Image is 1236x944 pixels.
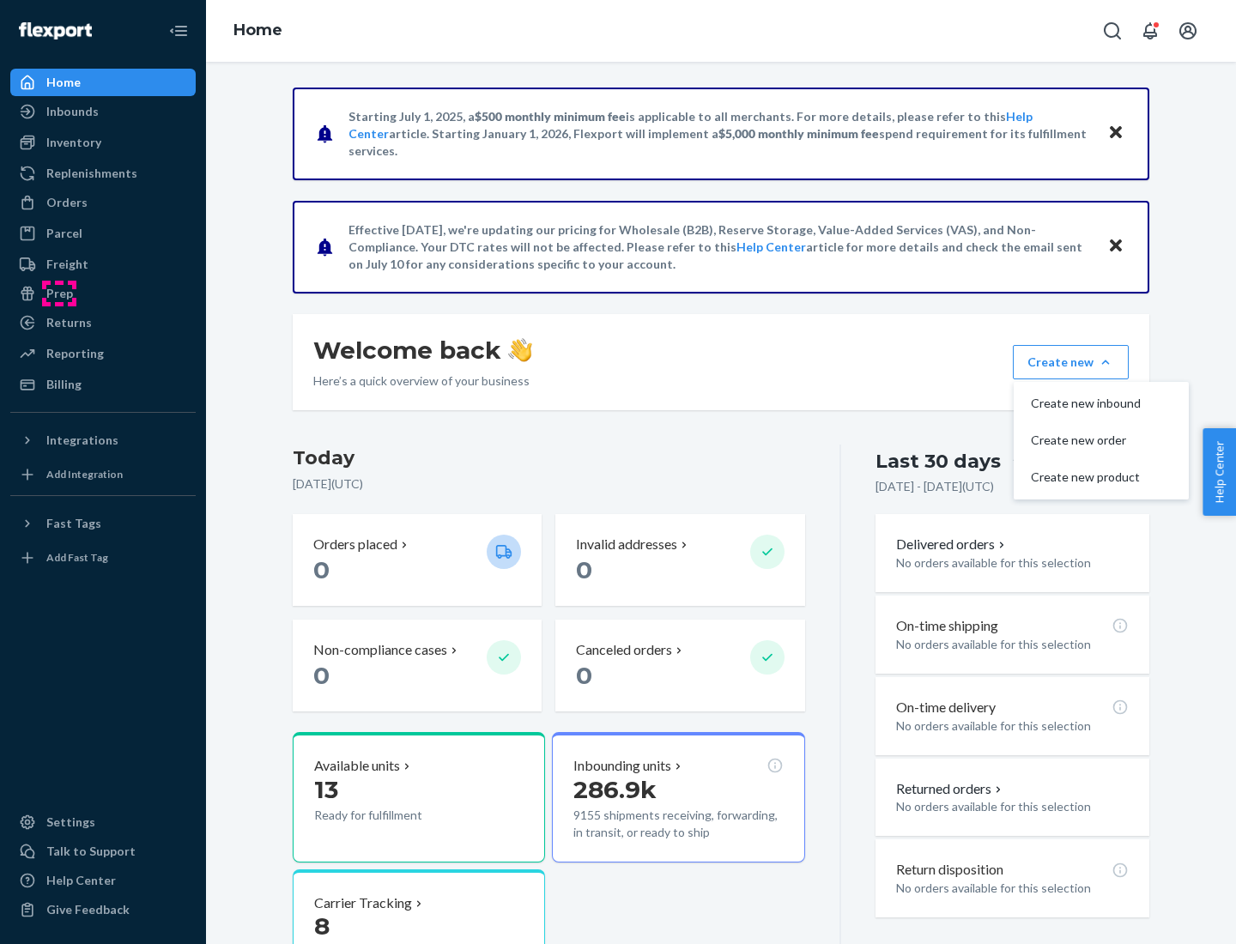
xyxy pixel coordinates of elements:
[10,867,196,894] a: Help Center
[46,467,123,481] div: Add Integration
[736,239,806,254] a: Help Center
[1017,385,1185,422] button: Create new inbound
[46,314,92,331] div: Returns
[875,448,1001,475] div: Last 30 days
[293,445,805,472] h3: Today
[10,808,196,836] a: Settings
[1031,434,1141,446] span: Create new order
[19,22,92,39] img: Flexport logo
[10,280,196,307] a: Prep
[233,21,282,39] a: Home
[1133,14,1167,48] button: Open notifications
[314,911,330,941] span: 8
[348,221,1091,273] p: Effective [DATE], we're updating our pricing for Wholesale (B2B), Reserve Storage, Value-Added Se...
[46,134,101,151] div: Inventory
[10,98,196,125] a: Inbounds
[896,554,1129,572] p: No orders available for this selection
[46,165,137,182] div: Replenishments
[576,535,677,554] p: Invalid addresses
[1017,459,1185,496] button: Create new product
[10,371,196,398] a: Billing
[1203,428,1236,516] button: Help Center
[46,550,108,565] div: Add Fast Tag
[46,285,73,302] div: Prep
[475,109,626,124] span: $500 monthly minimum fee
[313,661,330,690] span: 0
[10,160,196,187] a: Replenishments
[46,345,104,362] div: Reporting
[10,309,196,336] a: Returns
[313,372,532,390] p: Here’s a quick overview of your business
[46,74,81,91] div: Home
[1095,14,1130,48] button: Open Search Box
[1013,345,1129,379] button: Create newCreate new inboundCreate new orderCreate new product
[896,717,1129,735] p: No orders available for this selection
[314,756,400,776] p: Available units
[10,340,196,367] a: Reporting
[293,475,805,493] p: [DATE] ( UTC )
[46,515,101,532] div: Fast Tags
[1105,121,1127,146] button: Close
[1017,422,1185,459] button: Create new order
[10,129,196,156] a: Inventory
[896,860,1003,880] p: Return disposition
[10,838,196,865] a: Talk to Support
[576,555,592,584] span: 0
[293,514,542,606] button: Orders placed 0
[314,893,412,913] p: Carrier Tracking
[46,432,118,449] div: Integrations
[573,775,657,804] span: 286.9k
[896,880,1129,897] p: No orders available for this selection
[348,108,1091,160] p: Starting July 1, 2025, a is applicable to all merchants. For more details, please refer to this a...
[1105,234,1127,259] button: Close
[896,698,996,717] p: On-time delivery
[293,620,542,711] button: Non-compliance cases 0
[573,756,671,776] p: Inbounding units
[314,775,338,804] span: 13
[573,807,783,841] p: 9155 shipments receiving, forwarding, in transit, or ready to ship
[896,779,1005,799] button: Returned orders
[896,616,998,636] p: On-time shipping
[10,427,196,454] button: Integrations
[10,896,196,923] button: Give Feedback
[46,814,95,831] div: Settings
[293,732,545,862] button: Available units13Ready for fulfillment
[508,338,532,362] img: hand-wave emoji
[896,535,1009,554] button: Delivered orders
[46,376,82,393] div: Billing
[576,640,672,660] p: Canceled orders
[10,220,196,247] a: Parcel
[161,14,196,48] button: Close Navigation
[46,194,88,211] div: Orders
[220,6,296,56] ol: breadcrumbs
[555,514,804,606] button: Invalid addresses 0
[1031,471,1141,483] span: Create new product
[1031,397,1141,409] span: Create new inbound
[10,544,196,572] a: Add Fast Tag
[896,798,1129,815] p: No orders available for this selection
[10,69,196,96] a: Home
[1171,14,1205,48] button: Open account menu
[896,636,1129,653] p: No orders available for this selection
[10,461,196,488] a: Add Integration
[552,732,804,862] button: Inbounding units286.9k9155 shipments receiving, forwarding, in transit, or ready to ship
[46,103,99,120] div: Inbounds
[10,251,196,278] a: Freight
[46,843,136,860] div: Talk to Support
[313,535,397,554] p: Orders placed
[718,126,879,141] span: $5,000 monthly minimum fee
[46,256,88,273] div: Freight
[46,901,130,918] div: Give Feedback
[313,555,330,584] span: 0
[875,478,994,495] p: [DATE] - [DATE] ( UTC )
[10,510,196,537] button: Fast Tags
[576,661,592,690] span: 0
[555,620,804,711] button: Canceled orders 0
[46,872,116,889] div: Help Center
[313,640,447,660] p: Non-compliance cases
[10,189,196,216] a: Orders
[46,225,82,242] div: Parcel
